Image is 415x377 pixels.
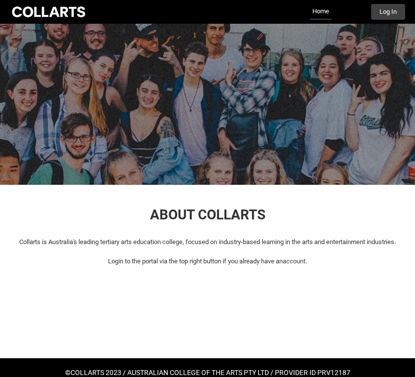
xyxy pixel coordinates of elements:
[371,4,405,20] button: Log In
[6,237,409,247] p: Collarts is Australia's leading tertiary arts education college, focused on industry-based learni...
[6,256,409,266] p: Login to the portal via the top right button if you already have an
[283,257,307,265] span: account.
[150,207,265,223] span: ABOUT COLLARTS
[310,4,332,20] a: Home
